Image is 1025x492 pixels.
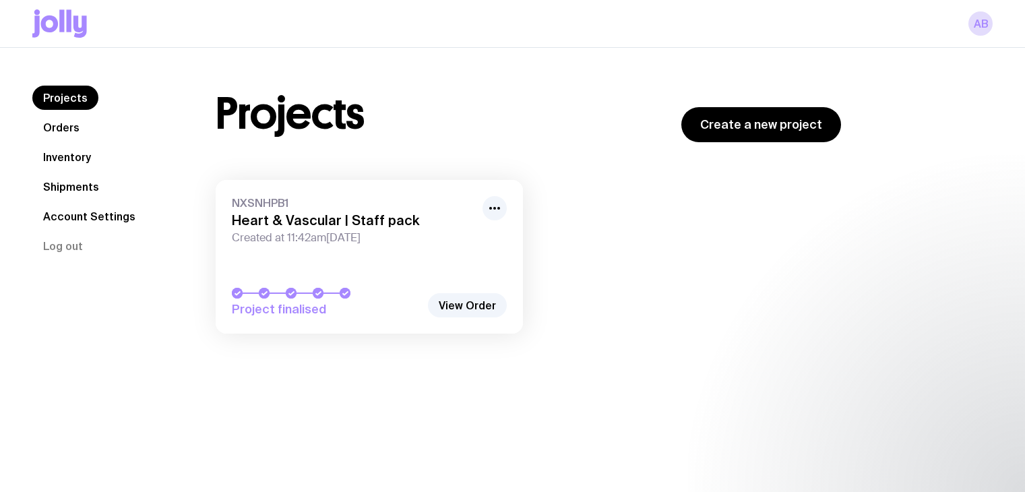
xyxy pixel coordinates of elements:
a: Shipments [32,175,110,199]
a: Projects [32,86,98,110]
a: NXSNHPB1Heart & Vascular | Staff packCreated at 11:42am[DATE]Project finalised [216,180,523,334]
h3: Heart & Vascular | Staff pack [232,212,474,228]
a: Account Settings [32,204,146,228]
span: NXSNHPB1 [232,196,474,210]
h1: Projects [216,92,365,135]
span: Created at 11:42am[DATE] [232,231,474,245]
button: Log out [32,234,94,258]
a: Inventory [32,145,102,169]
a: Create a new project [681,107,841,142]
span: Project finalised [232,301,421,317]
a: AB [968,11,993,36]
a: Orders [32,115,90,140]
iframe: Intercom live chat [979,446,1012,479]
a: View Order [428,293,507,317]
